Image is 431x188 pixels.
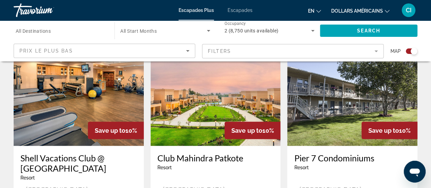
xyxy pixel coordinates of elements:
[151,37,281,146] img: F944E01X.jpg
[368,127,399,134] span: Save up to
[308,8,314,14] font: en
[331,8,383,14] font: dollars américains
[294,153,411,163] a: Pier 7 Condominiums
[404,161,426,183] iframe: Bouton de lancement de la fenêtre de messagerie
[14,1,82,19] a: Travorium
[20,175,35,180] span: Resort
[390,46,401,56] span: Map
[228,8,252,13] a: Escapades
[19,47,189,55] mat-select: Sort by
[88,122,144,139] div: 10%
[120,28,157,34] span: All Start Months
[231,127,262,134] span: Save up to
[202,44,384,59] button: Filter
[320,25,417,37] button: Search
[16,28,51,34] span: All Destinations
[14,37,144,146] img: 5446O01X.jpg
[225,122,280,139] div: 10%
[19,48,73,54] span: Prix ​​le plus bas
[331,6,389,16] button: Changer de devise
[157,165,172,170] span: Resort
[225,21,246,26] span: Occupancy
[406,6,412,14] font: CI
[294,165,308,170] span: Resort
[225,28,279,33] span: 2 (8,750 units available)
[179,8,214,13] a: Escapades Plus
[308,6,321,16] button: Changer de langue
[357,28,380,33] span: Search
[95,127,125,134] span: Save up to
[400,3,417,17] button: Menu utilisateur
[20,153,137,173] a: Shell Vacations Club @ [GEOGRAPHIC_DATA]
[287,37,417,146] img: 3018E01X.jpg
[361,122,417,139] div: 10%
[157,153,274,163] a: Club Mahindra Patkote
